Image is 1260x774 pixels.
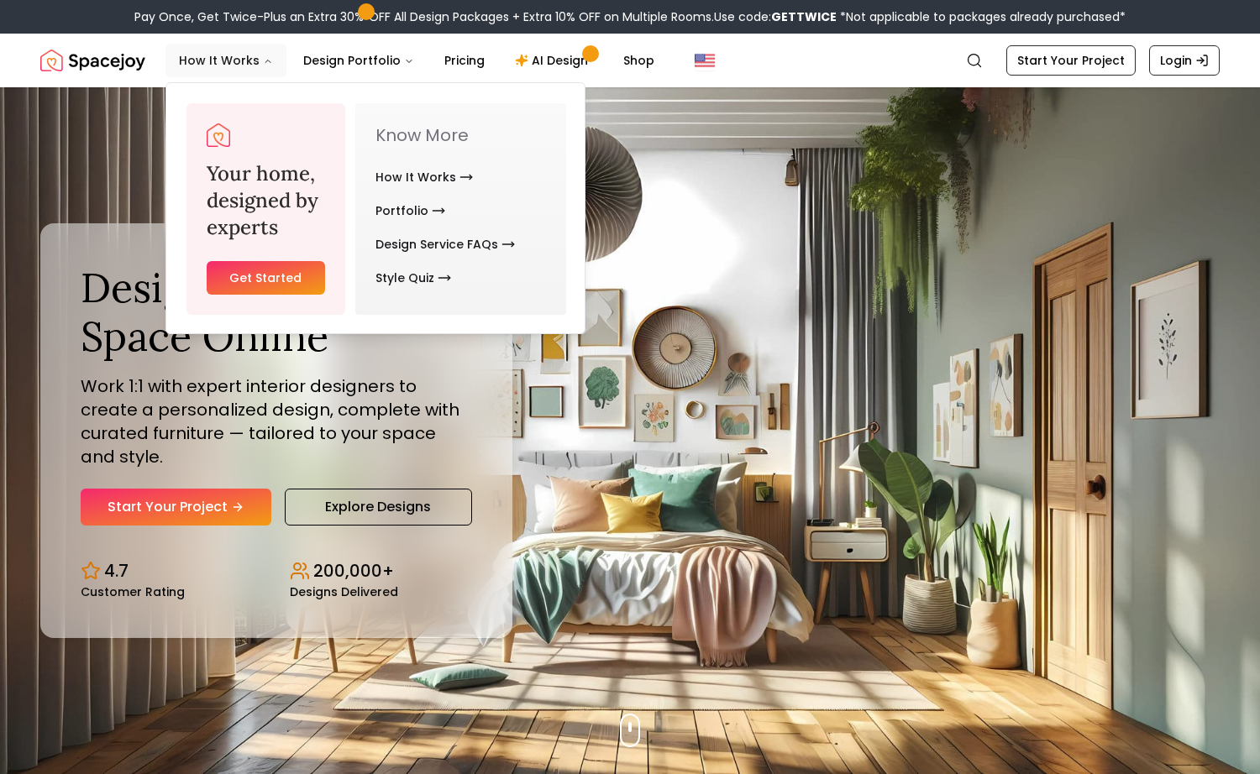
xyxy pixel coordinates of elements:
[375,123,546,147] p: Know More
[134,8,1126,25] div: Pay Once, Get Twice-Plus an Extra 30% OFF All Design Packages + Extra 10% OFF on Multiple Rooms.
[290,44,428,77] button: Design Portfolio
[375,194,445,227] a: Portfolio
[207,123,230,147] a: Spacejoy
[285,489,472,526] a: Explore Designs
[375,227,515,261] a: Design Service FAQs
[207,261,325,295] a: Get Started
[695,50,715,71] img: United States
[610,44,668,77] a: Shop
[81,374,472,468] p: Work 1:1 with expert interior designers to create a personalized design, complete with curated fu...
[313,559,394,583] p: 200,000+
[837,8,1126,25] span: *Not applicable to packages already purchased*
[81,546,472,598] div: Design stats
[165,44,286,77] button: How It Works
[714,8,837,25] span: Use code:
[290,586,398,598] small: Designs Delivered
[166,83,586,335] div: How It Works
[40,44,145,77] img: Spacejoy Logo
[1006,45,1136,76] a: Start Your Project
[40,44,145,77] a: Spacejoy
[104,559,129,583] p: 4.7
[40,34,1220,87] nav: Global
[207,123,230,147] img: Spacejoy Logo
[375,261,451,295] a: Style Quiz
[501,44,606,77] a: AI Design
[375,160,473,194] a: How It Works
[771,8,837,25] b: GETTWICE
[81,586,185,598] small: Customer Rating
[81,264,472,360] h1: Design Your Dream Space Online
[81,489,271,526] a: Start Your Project
[1149,45,1220,76] a: Login
[431,44,498,77] a: Pricing
[207,160,325,241] h3: Your home, designed by experts
[165,44,668,77] nav: Main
